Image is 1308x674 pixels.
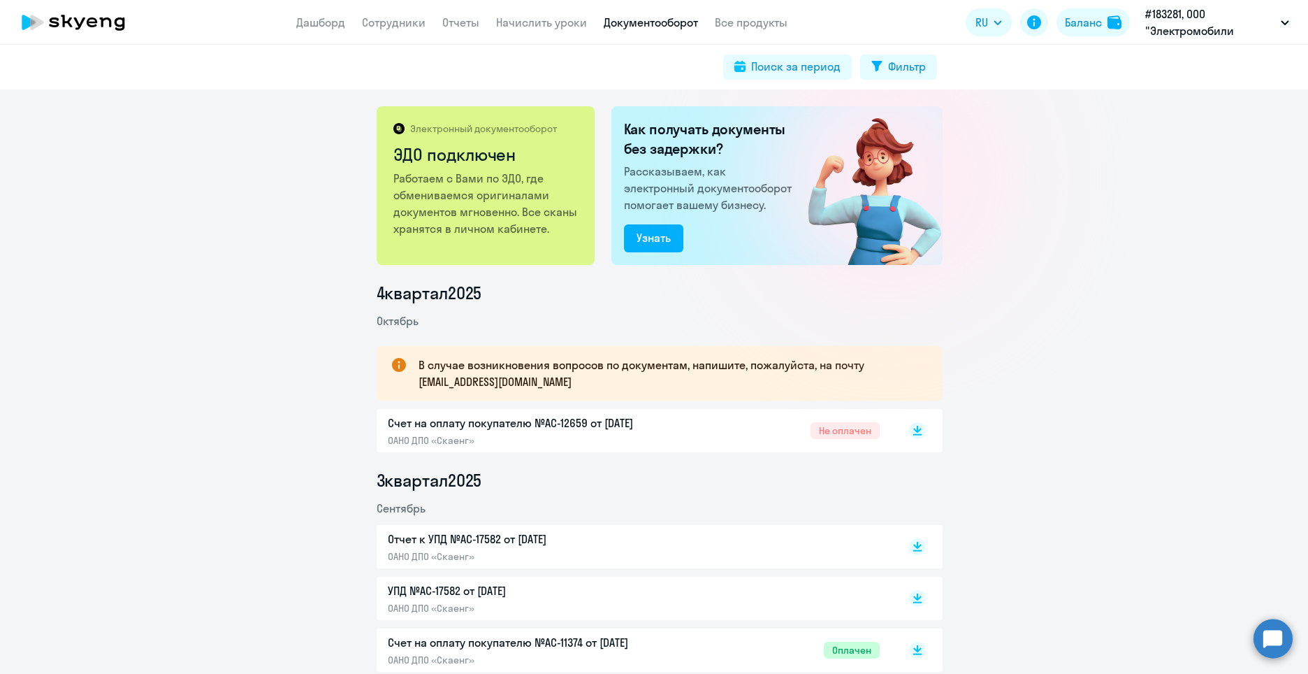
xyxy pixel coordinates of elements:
[388,582,880,615] a: УПД №AC-17582 от [DATE]ОАНО ДПО «Скаенг»
[1145,6,1275,39] p: #183281, ООО "Электромобили Мануфэкчуринг Рус"
[377,282,943,304] li: 4 квартал 2025
[419,357,917,390] p: В случае возникновения вопросов по документам, напишите, пожалуйста, на почту [EMAIL_ADDRESS][DOM...
[1065,14,1102,31] div: Баланс
[1138,6,1296,39] button: #183281, ООО "Электромобили Мануфэкчуринг Рус"
[888,58,926,75] div: Фильтр
[388,582,681,599] p: УПД №AC-17582 от [DATE]
[860,55,937,80] button: Фильтр
[388,634,681,651] p: Счет на оплату покупателю №AC-11374 от [DATE]
[388,415,681,431] p: Счет на оплату покупателю №AC-12659 от [DATE]
[393,143,580,166] h2: ЭДО подключен
[442,15,479,29] a: Отчеты
[388,415,880,447] a: Счет на оплату покупателю №AC-12659 от [DATE]ОАНО ДПО «Скаенг»Не оплачен
[377,469,943,492] li: 3 квартал 2025
[296,15,345,29] a: Дашборд
[388,634,880,666] a: Счет на оплату покупателю №AC-11374 от [DATE]ОАНО ДПО «Скаенг»Оплачен
[975,14,988,31] span: RU
[410,122,557,135] p: Электронный документооборот
[811,422,880,439] span: Не оплачен
[1056,8,1130,36] button: Балансbalance
[362,15,426,29] a: Сотрудники
[388,602,681,615] p: ОАНО ДПО «Скаенг»
[377,501,426,515] span: Сентябрь
[377,314,419,328] span: Октябрь
[393,170,580,237] p: Работаем с Вами по ЭДО, где обмениваемся оригиналами документов мгновенно. Все сканы хранятся в л...
[824,642,880,659] span: Оплачен
[1107,15,1121,29] img: balance
[966,8,1012,36] button: RU
[637,229,671,246] div: Узнать
[388,531,681,547] p: Отчет к УПД №AC-17582 от [DATE]
[751,58,841,75] div: Поиск за период
[624,163,797,213] p: Рассказываем, как электронный документооборот помогает вашему бизнесу.
[604,15,698,29] a: Документооборот
[388,654,681,666] p: ОАНО ДПО «Скаенг»
[723,55,852,80] button: Поиск за период
[388,531,880,563] a: Отчет к УПД №AC-17582 от [DATE]ОАНО ДПО «Скаенг»
[624,120,797,159] h2: Как получать документы без задержки?
[715,15,787,29] a: Все продукты
[785,106,943,265] img: connected
[624,224,683,252] button: Узнать
[388,434,681,447] p: ОАНО ДПО «Скаенг»
[496,15,587,29] a: Начислить уроки
[388,550,681,563] p: ОАНО ДПО «Скаенг»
